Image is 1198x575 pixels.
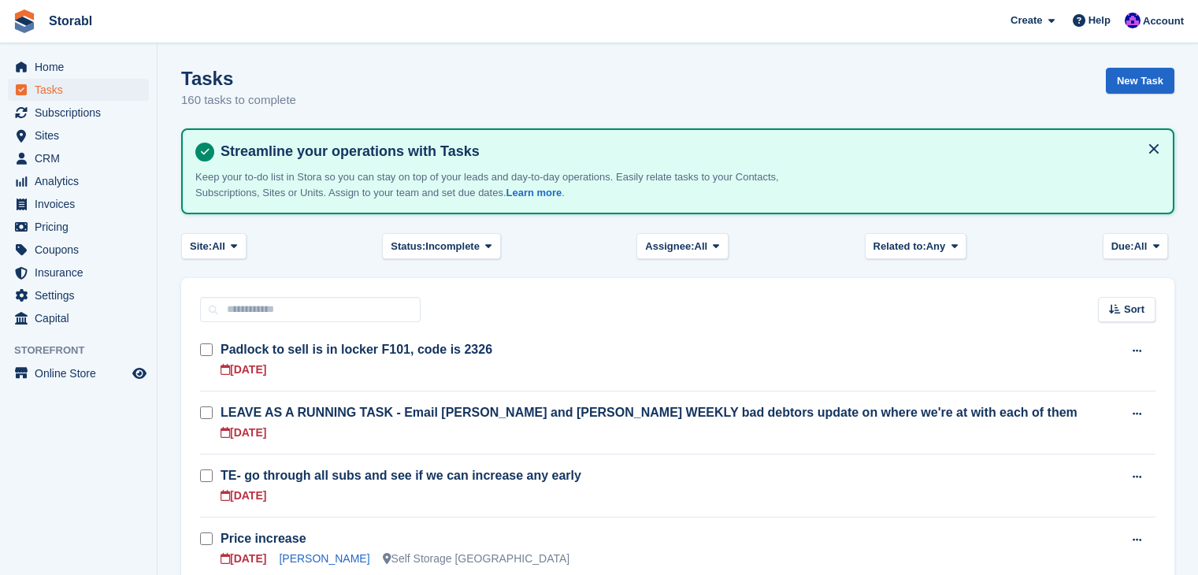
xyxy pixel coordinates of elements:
[926,239,946,254] span: Any
[181,91,296,109] p: 160 tasks to complete
[190,239,212,254] span: Site:
[43,8,98,34] a: Storabl
[35,239,129,261] span: Coupons
[35,284,129,306] span: Settings
[35,307,129,329] span: Capital
[13,9,36,33] img: stora-icon-8386f47178a22dfd0bd8f6a31ec36ba5ce8667c1dd55bd0f319d3a0aa187defe.svg
[35,362,129,384] span: Online Store
[35,170,129,192] span: Analytics
[8,79,149,101] a: menu
[214,143,1160,161] h4: Streamline your operations with Tasks
[865,233,966,259] button: Related to: Any
[8,147,149,169] a: menu
[8,124,149,147] a: menu
[279,552,369,565] a: [PERSON_NAME]
[383,551,570,567] div: Self Storage [GEOGRAPHIC_DATA]
[8,216,149,238] a: menu
[8,102,149,124] a: menu
[1143,13,1184,29] span: Account
[1106,68,1174,94] a: New Task
[35,56,129,78] span: Home
[181,68,296,89] h1: Tasks
[221,406,1077,419] a: LEAVE AS A RUNNING TASK - Email [PERSON_NAME] and [PERSON_NAME] WEEKLY bad debtors update on wher...
[35,102,129,124] span: Subscriptions
[8,239,149,261] a: menu
[8,170,149,192] a: menu
[873,239,926,254] span: Related to:
[506,187,562,198] a: Learn more
[221,532,306,545] a: Price increase
[35,124,129,147] span: Sites
[221,469,581,482] a: TE- go through all subs and see if we can increase any early
[1111,239,1134,254] span: Due:
[8,193,149,215] a: menu
[8,284,149,306] a: menu
[695,239,708,254] span: All
[221,488,266,504] div: [DATE]
[8,362,149,384] a: menu
[181,233,247,259] button: Site: All
[221,425,266,441] div: [DATE]
[1089,13,1111,28] span: Help
[35,193,129,215] span: Invoices
[35,216,129,238] span: Pricing
[8,262,149,284] a: menu
[212,239,225,254] span: All
[1011,13,1042,28] span: Create
[221,343,492,356] a: Padlock to sell is in locker F101, code is 2326
[35,262,129,284] span: Insurance
[425,239,480,254] span: Incomplete
[636,233,729,259] button: Assignee: All
[221,551,266,567] div: [DATE]
[14,343,157,358] span: Storefront
[1134,239,1148,254] span: All
[1103,233,1168,259] button: Due: All
[645,239,694,254] span: Assignee:
[1124,302,1144,317] span: Sort
[1125,13,1141,28] img: Bailey Hunt
[391,239,425,254] span: Status:
[35,147,129,169] span: CRM
[221,362,266,378] div: [DATE]
[35,79,129,101] span: Tasks
[8,56,149,78] a: menu
[8,307,149,329] a: menu
[195,169,786,200] p: Keep your to-do list in Stora so you can stay on top of your leads and day-to-day operations. Eas...
[130,364,149,383] a: Preview store
[382,233,500,259] button: Status: Incomplete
